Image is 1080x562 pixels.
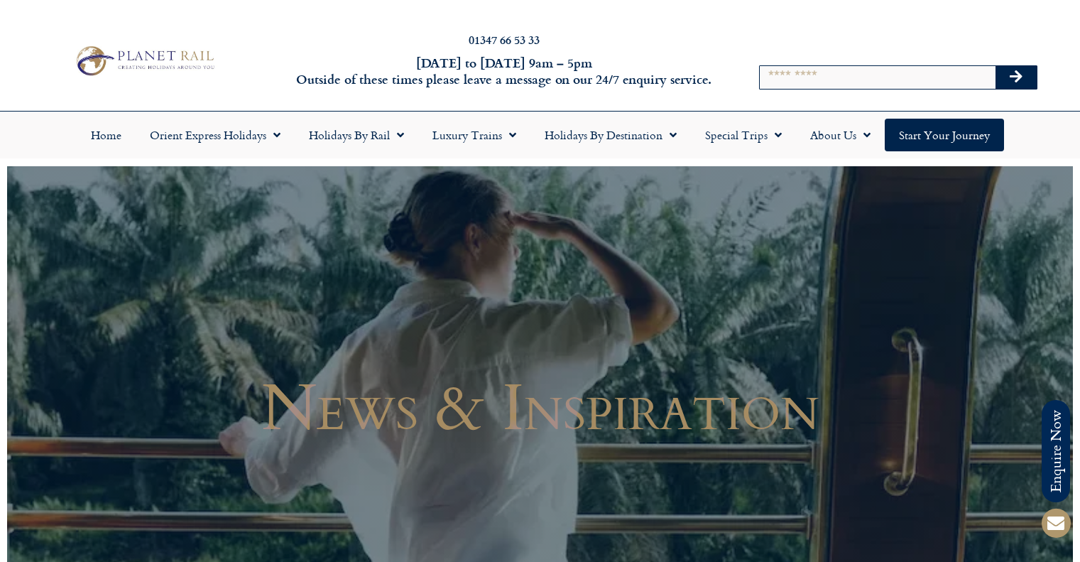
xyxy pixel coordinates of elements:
a: Home [77,119,136,151]
a: Start your Journey [885,119,1004,151]
a: Special Trips [691,119,796,151]
button: Search [996,66,1037,89]
a: Holidays by Destination [530,119,691,151]
a: About Us [796,119,885,151]
nav: Menu [7,119,1073,151]
a: Orient Express Holidays [136,119,295,151]
h6: [DATE] to [DATE] 9am – 5pm Outside of these times please leave a message on our 24/7 enquiry serv... [292,55,716,88]
a: Holidays by Rail [295,119,418,151]
a: Luxury Trains [418,119,530,151]
img: Planet Rail Train Holidays Logo [70,43,218,79]
h1: News & Inspiration [14,372,1066,437]
a: 01347 66 53 33 [469,31,540,48]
